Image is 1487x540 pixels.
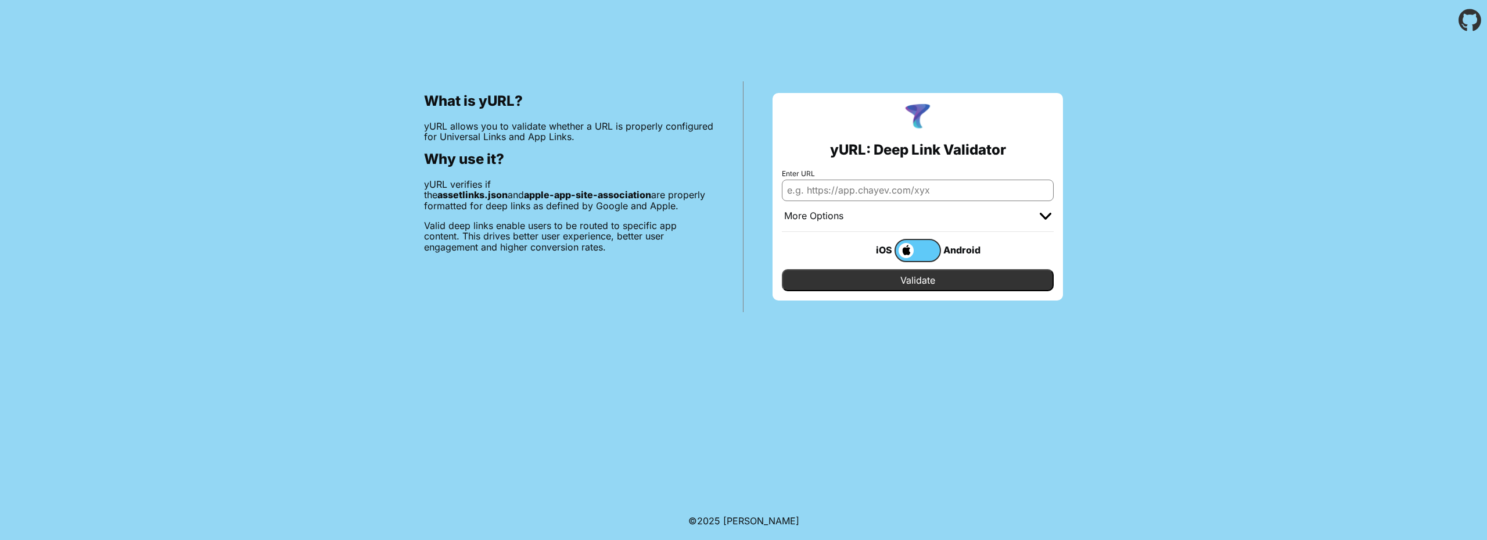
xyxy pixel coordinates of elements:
[424,179,714,211] p: yURL verifies if the and are properly formatted for deep links as defined by Google and Apple.
[424,220,714,252] p: Valid deep links enable users to be routed to specific app content. This drives better user exper...
[848,242,895,258] div: iOS
[903,102,933,133] img: yURL Logo
[784,210,843,222] div: More Options
[437,189,508,201] b: assetlinks.json
[424,93,714,109] h2: What is yURL?
[697,515,720,527] span: 2025
[782,180,1054,201] input: e.g. https://app.chayev.com/xyx
[782,269,1054,291] input: Validate
[1040,213,1051,220] img: chevron
[830,142,1006,158] h2: yURL: Deep Link Validator
[782,170,1054,178] label: Enter URL
[941,242,987,258] div: Android
[723,515,799,527] a: Michael Ibragimchayev's Personal Site
[424,121,714,142] p: yURL allows you to validate whether a URL is properly configured for Universal Links and App Links.
[524,189,651,201] b: apple-app-site-association
[688,502,799,540] footer: ©
[424,151,714,167] h2: Why use it?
